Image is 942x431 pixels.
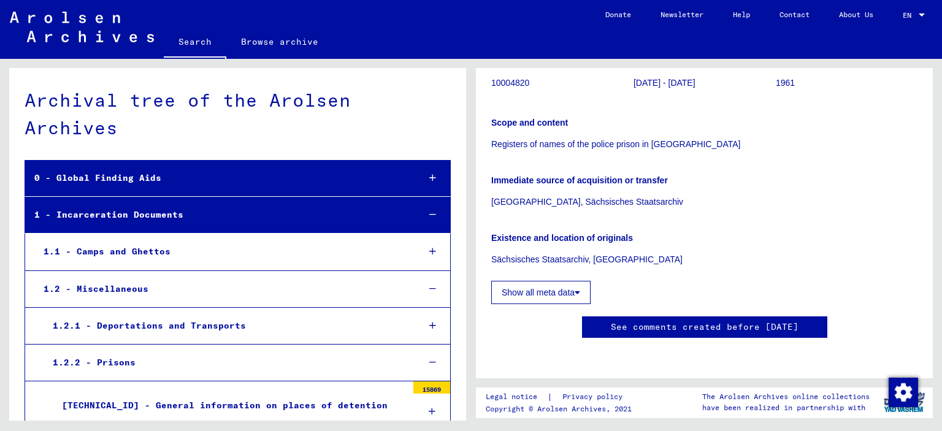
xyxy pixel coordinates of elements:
div: 0 - Global Finding Aids [25,166,408,190]
p: [DATE] - [DATE] [634,77,775,90]
a: Privacy policy [553,391,637,403]
p: Copyright © Arolsen Archives, 2021 [486,403,637,414]
p: 10004820 [491,77,633,90]
img: Change consent [889,378,918,407]
button: Show all meta data [491,281,591,304]
b: Immediate source of acquisition or transfer [491,175,668,185]
p: 1961 [776,77,917,90]
p: The Arolsen Archives online collections [702,391,870,402]
div: 1 - Incarceration Documents [25,203,408,227]
div: | [486,391,637,403]
div: 1.1 - Camps and Ghettos [34,240,408,264]
div: 15869 [413,381,450,394]
a: Legal notice [486,391,547,403]
p: Registers of names of the police prison in [GEOGRAPHIC_DATA] [491,138,917,151]
a: Search [164,27,226,59]
div: [TECHNICAL_ID] - General information on places of detention [53,394,407,418]
b: Existence and location of originals [491,233,633,243]
p: [GEOGRAPHIC_DATA], Sächsisches Staatsarchiv [491,196,917,208]
a: Browse archive [226,27,333,56]
b: Scope and content [491,118,568,128]
p: have been realized in partnership with [702,402,870,413]
img: yv_logo.png [881,387,927,418]
a: See comments created before [DATE] [611,321,798,334]
div: 1.2.1 - Deportations and Transports [44,314,408,338]
p: Sächsisches Staatsarchiv, [GEOGRAPHIC_DATA] [491,253,917,266]
div: 1.2.2 - Prisons [44,351,408,375]
img: Arolsen_neg.svg [10,12,154,42]
div: 1.2 - Miscellaneous [34,277,408,301]
span: EN [903,11,916,20]
div: Archival tree of the Arolsen Archives [25,86,451,142]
